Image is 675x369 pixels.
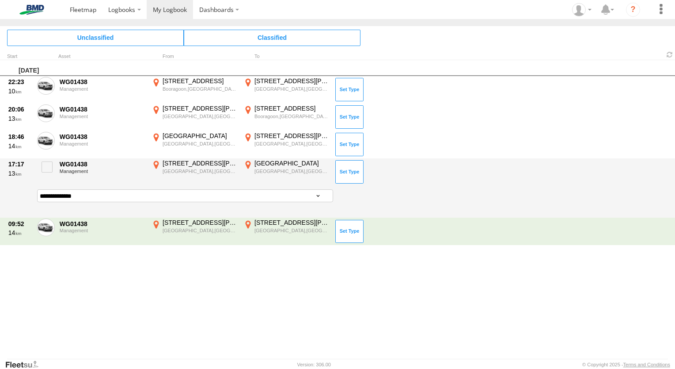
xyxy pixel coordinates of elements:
div: [GEOGRAPHIC_DATA],[GEOGRAPHIC_DATA] [163,168,237,174]
span: Click to view Unclassified Trips [7,30,184,46]
div: [GEOGRAPHIC_DATA],[GEOGRAPHIC_DATA] [254,227,329,234]
div: Management [60,169,145,174]
div: 10 [8,87,32,95]
img: bmd-logo.svg [9,5,55,15]
div: [STREET_ADDRESS][PERSON_NAME] [163,104,237,112]
div: [GEOGRAPHIC_DATA],[GEOGRAPHIC_DATA] [163,227,237,234]
label: Click to View Event Location [150,104,239,130]
label: Click to View Event Location [150,77,239,103]
div: 20:06 [8,105,32,113]
div: 09:52 [8,220,32,228]
label: Click to View Event Location [242,132,330,158]
button: Click to Set [335,105,364,128]
div: 14 [8,229,32,237]
div: 13 [8,169,32,177]
div: 22:23 [8,78,32,86]
button: Click to Set [335,160,364,183]
button: Click to Set [335,220,364,243]
i: ? [626,3,640,17]
div: To [242,54,330,59]
label: Click to View Event Location [150,219,239,244]
label: Click to View Event Location [150,159,239,185]
div: WG01438 [60,160,145,168]
button: Click to Set [335,78,364,101]
label: Click to View Event Location [242,159,330,185]
div: WG01438 [60,133,145,141]
label: Click to View Event Location [242,219,330,244]
span: Click to view Classified Trips [184,30,360,46]
div: [STREET_ADDRESS][PERSON_NAME] [254,219,329,227]
div: Asset [58,54,147,59]
span: Refresh [664,50,675,59]
div: Version: 306.00 [297,362,331,367]
div: Management [60,86,145,92]
div: Management [60,141,145,146]
div: WG01438 [60,78,145,86]
label: Click to View Event Location [242,77,330,103]
div: [GEOGRAPHIC_DATA],[GEOGRAPHIC_DATA] [254,168,329,174]
div: [GEOGRAPHIC_DATA] [254,159,329,167]
div: Booragoon,[GEOGRAPHIC_DATA] [254,113,329,119]
div: 13 [8,115,32,123]
button: Click to Set [335,133,364,156]
div: 18:46 [8,133,32,141]
div: [STREET_ADDRESS] [254,104,329,112]
div: [STREET_ADDRESS][PERSON_NAME] [254,132,329,140]
div: [STREET_ADDRESS][PERSON_NAME] [163,159,237,167]
div: [STREET_ADDRESS][PERSON_NAME] [254,77,329,85]
div: WG01438 [60,220,145,228]
div: [GEOGRAPHIC_DATA],[GEOGRAPHIC_DATA] [254,141,329,147]
div: Click to Sort [7,54,34,59]
div: [GEOGRAPHIC_DATA],[GEOGRAPHIC_DATA] [163,141,237,147]
div: Management [60,228,145,233]
div: 17:17 [8,160,32,168]
div: [STREET_ADDRESS] [163,77,237,85]
div: Management [60,114,145,119]
div: 14 [8,142,32,150]
a: Terms and Conditions [623,362,670,367]
label: Click to View Event Location [150,132,239,158]
div: [GEOGRAPHIC_DATA],[GEOGRAPHIC_DATA] [163,113,237,119]
div: WG01438 [60,105,145,113]
label: Click to View Event Location [242,104,330,130]
div: [GEOGRAPHIC_DATA],[GEOGRAPHIC_DATA] [254,86,329,92]
a: Visit our Website [5,360,46,369]
div: Booragoon,[GEOGRAPHIC_DATA] [163,86,237,92]
div: © Copyright 2025 - [582,362,670,367]
div: From [150,54,239,59]
div: [STREET_ADDRESS][PERSON_NAME] [163,219,237,227]
div: Tony Tanna [569,3,595,16]
div: [GEOGRAPHIC_DATA] [163,132,237,140]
